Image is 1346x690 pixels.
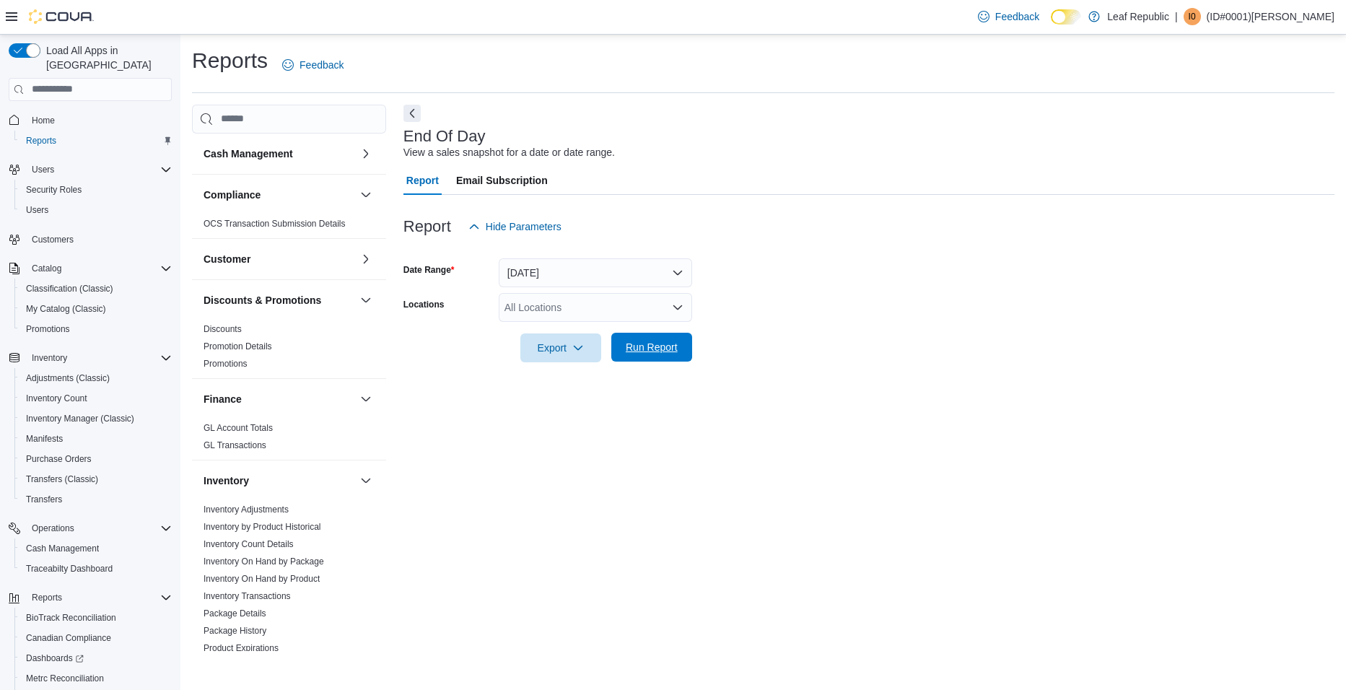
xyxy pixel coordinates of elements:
[20,430,172,447] span: Manifests
[1107,8,1169,25] p: Leaf Republic
[972,2,1045,31] a: Feedback
[20,132,62,149] a: Reports
[26,612,116,624] span: BioTrack Reconciliation
[26,494,62,505] span: Transfers
[26,303,106,315] span: My Catalog (Classic)
[1184,8,1201,25] div: (ID#0001)Mohammed Darrabee
[995,9,1039,24] span: Feedback
[26,453,92,465] span: Purchase Orders
[14,449,178,469] button: Purchase Orders
[26,230,172,248] span: Customers
[204,440,266,451] span: GL Transactions
[20,609,122,626] a: BioTrack Reconciliation
[20,629,117,647] a: Canadian Compliance
[26,589,68,606] button: Reports
[204,358,248,370] span: Promotions
[403,105,421,122] button: Next
[20,471,104,488] a: Transfers (Classic)
[3,110,178,131] button: Home
[204,504,289,515] span: Inventory Adjustments
[204,521,321,533] span: Inventory by Product Historical
[20,300,112,318] a: My Catalog (Classic)
[204,323,242,335] span: Discounts
[357,186,375,204] button: Compliance
[20,132,172,149] span: Reports
[32,234,74,245] span: Customers
[26,433,63,445] span: Manifests
[520,333,601,362] button: Export
[20,540,172,557] span: Cash Management
[20,609,172,626] span: BioTrack Reconciliation
[204,522,321,532] a: Inventory by Product Historical
[32,263,61,274] span: Catalog
[26,349,73,367] button: Inventory
[204,359,248,369] a: Promotions
[14,559,178,579] button: Traceabilty Dashboard
[14,538,178,559] button: Cash Management
[20,390,93,407] a: Inventory Count
[20,450,97,468] a: Purchase Orders
[456,166,548,195] span: Email Subscription
[204,252,250,266] h3: Customer
[20,670,110,687] a: Metrc Reconciliation
[32,352,67,364] span: Inventory
[14,668,178,689] button: Metrc Reconciliation
[3,258,178,279] button: Catalog
[486,219,561,234] span: Hide Parameters
[14,608,178,628] button: BioTrack Reconciliation
[32,523,74,534] span: Operations
[20,201,54,219] a: Users
[26,231,79,248] a: Customers
[204,574,320,584] a: Inventory On Hand by Product
[204,643,279,653] a: Product Expirations
[204,538,294,550] span: Inventory Count Details
[14,489,178,510] button: Transfers
[26,112,61,129] a: Home
[14,131,178,151] button: Reports
[611,333,692,362] button: Run Report
[204,625,266,637] span: Package History
[204,591,291,601] a: Inventory Transactions
[357,145,375,162] button: Cash Management
[20,280,172,297] span: Classification (Classic)
[20,280,119,297] a: Classification (Classic)
[26,260,67,277] button: Catalog
[204,440,266,450] a: GL Transactions
[204,505,289,515] a: Inventory Adjustments
[204,293,321,307] h3: Discounts & Promotions
[204,324,242,334] a: Discounts
[204,590,291,602] span: Inventory Transactions
[26,520,172,537] span: Operations
[204,341,272,351] a: Promotion Details
[300,58,344,72] span: Feedback
[20,201,172,219] span: Users
[20,320,172,338] span: Promotions
[204,219,346,229] a: OCS Transaction Submission Details
[403,218,451,235] h3: Report
[20,410,172,427] span: Inventory Manager (Classic)
[1175,8,1178,25] p: |
[26,204,48,216] span: Users
[14,628,178,648] button: Canadian Compliance
[20,540,105,557] a: Cash Management
[3,588,178,608] button: Reports
[26,372,110,384] span: Adjustments (Classic)
[20,629,172,647] span: Canadian Compliance
[26,111,172,129] span: Home
[204,147,354,161] button: Cash Management
[14,388,178,409] button: Inventory Count
[204,188,354,202] button: Compliance
[406,166,439,195] span: Report
[529,333,593,362] span: Export
[204,392,242,406] h3: Finance
[204,293,354,307] button: Discounts & Promotions
[204,626,266,636] a: Package History
[204,422,273,434] span: GL Account Totals
[403,128,486,145] h3: End Of Day
[26,135,56,147] span: Reports
[403,299,445,310] label: Locations
[26,673,104,684] span: Metrc Reconciliation
[14,368,178,388] button: Adjustments (Classic)
[26,543,99,554] span: Cash Management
